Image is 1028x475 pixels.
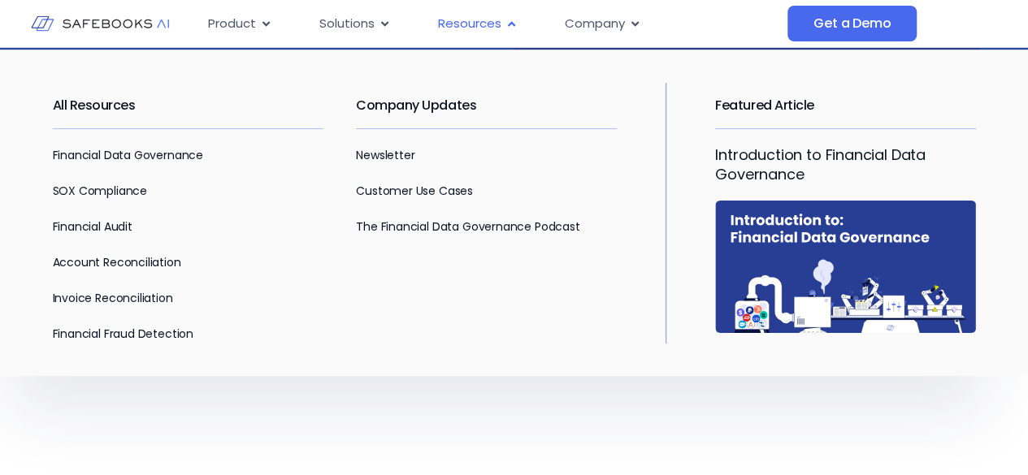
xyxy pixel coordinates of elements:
[356,218,579,235] a: The Financial Data Governance Podcast
[438,15,501,33] span: Resources
[53,254,181,270] a: Account Reconciliation
[715,83,975,128] h2: Featured Article
[53,147,204,163] a: Financial Data Governance
[715,145,926,184] a: Introduction to Financial Data Governance
[565,15,625,33] span: Company
[53,326,194,342] a: Financial Fraud Detection
[53,183,147,199] a: SOX Compliance
[53,218,132,235] a: Financial Audit
[356,147,414,163] a: Newsletter
[787,6,917,41] a: Get a Demo
[356,83,617,128] h2: Company Updates
[195,8,787,40] nav: Menu
[813,15,891,32] span: Get a Demo
[356,183,473,199] a: Customer Use Cases
[195,8,787,40] div: Menu Toggle
[319,15,375,33] span: Solutions
[208,15,256,33] span: Product
[53,96,136,114] a: All Resources
[53,290,173,306] a: Invoice Reconciliation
